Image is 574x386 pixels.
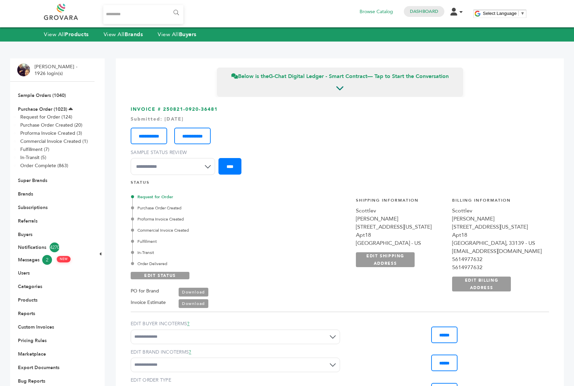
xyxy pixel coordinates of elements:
[356,198,445,207] h4: Shipping Information
[356,231,445,239] div: Apt18
[104,31,143,38] a: View AllBrands
[42,255,52,265] span: 2
[20,138,88,145] a: Commercial Invoice Created (1)
[356,223,445,231] div: [STREET_ADDRESS][US_STATE]
[132,261,277,267] div: Order Delivered
[356,239,445,247] div: [GEOGRAPHIC_DATA] - US
[131,116,549,123] div: Submitted: [DATE]
[520,11,525,16] span: ▼
[18,92,66,99] a: Sample Orders (1040)
[132,216,277,222] div: Proforma Invoice Created
[132,227,277,233] div: Commercial Invoice Created
[132,205,277,211] div: Purchase Order Created
[65,31,88,38] strong: Products
[131,149,218,156] label: Sample Status Review
[20,154,46,161] a: In-Transit (5)
[20,114,72,120] a: Request for Order (124)
[131,106,549,180] h3: INVOICE # 250821-0920-36481
[18,270,30,276] a: Users
[18,242,87,252] a: Notifications4270
[179,288,208,297] a: Download
[131,180,549,189] h4: STATUS
[20,146,49,153] a: Fulfillment (7)
[158,31,197,38] a: View AllBuyers
[18,364,59,371] a: Export Documents
[356,252,415,267] a: EDIT SHIPPING ADDRESS
[452,239,542,247] div: [GEOGRAPHIC_DATA], 33139 - US
[34,63,79,77] li: [PERSON_NAME] - 1926 login(s)
[50,242,59,252] span: 4270
[18,106,67,112] a: Purchase Order (1023)
[452,223,542,231] div: [STREET_ADDRESS][US_STATE]
[57,256,71,262] span: NEW
[18,218,37,224] a: Referrals
[452,215,542,223] div: [PERSON_NAME]
[356,207,445,215] div: Scottlev
[131,320,340,327] label: EDIT BUYER INCOTERMS
[103,5,183,24] input: Search...
[356,215,445,223] div: [PERSON_NAME]
[18,283,42,290] a: Categories
[131,299,166,307] label: Invoice Estimate
[483,11,525,16] a: Select Language​
[187,320,189,327] a: ?
[18,255,87,265] a: Messages2 NEW
[452,198,542,207] h4: Billing Information
[18,191,33,197] a: Brands
[269,73,367,80] strong: G-Chat Digital Ledger - Smart Contract
[132,250,277,256] div: In-Transit
[44,31,89,38] a: View AllProducts
[18,324,54,330] a: Custom Invoices
[452,263,542,272] div: 5614977632
[179,31,197,38] strong: Buyers
[131,287,159,295] label: PO for Brand
[410,8,438,15] a: Dashboard
[189,349,191,355] a: ?
[452,207,542,215] div: Scottlev
[132,238,277,245] div: Fulfillment
[18,204,48,211] a: Subscriptions
[20,122,82,128] a: Purchase Order Created (20)
[18,231,32,238] a: Buyers
[518,11,519,16] span: ​
[18,177,47,184] a: Super Brands
[18,310,35,317] a: Reports
[132,194,277,200] div: Request for Order
[18,378,45,384] a: Bug Reports
[131,349,340,356] label: EDIT BRAND INCOTERMS
[20,130,82,136] a: Proforma Invoice Created (3)
[231,73,449,80] span: Below is the — Tap to Start the Conversation
[360,8,393,16] a: Browse Catalog
[179,299,208,308] a: Download
[452,255,542,263] div: 5614977632
[18,351,46,357] a: Marketplace
[452,247,542,255] div: [EMAIL_ADDRESS][DOMAIN_NAME]
[131,272,189,279] a: EDIT STATUS
[18,337,47,344] a: Pricing Rules
[131,377,340,384] label: EDIT ORDER TYPE
[452,277,511,291] a: EDIT BILLING ADDRESS
[483,11,517,16] span: Select Language
[125,31,143,38] strong: Brands
[452,231,542,239] div: Apt18
[20,162,68,169] a: Order Complete (863)
[18,297,37,303] a: Products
